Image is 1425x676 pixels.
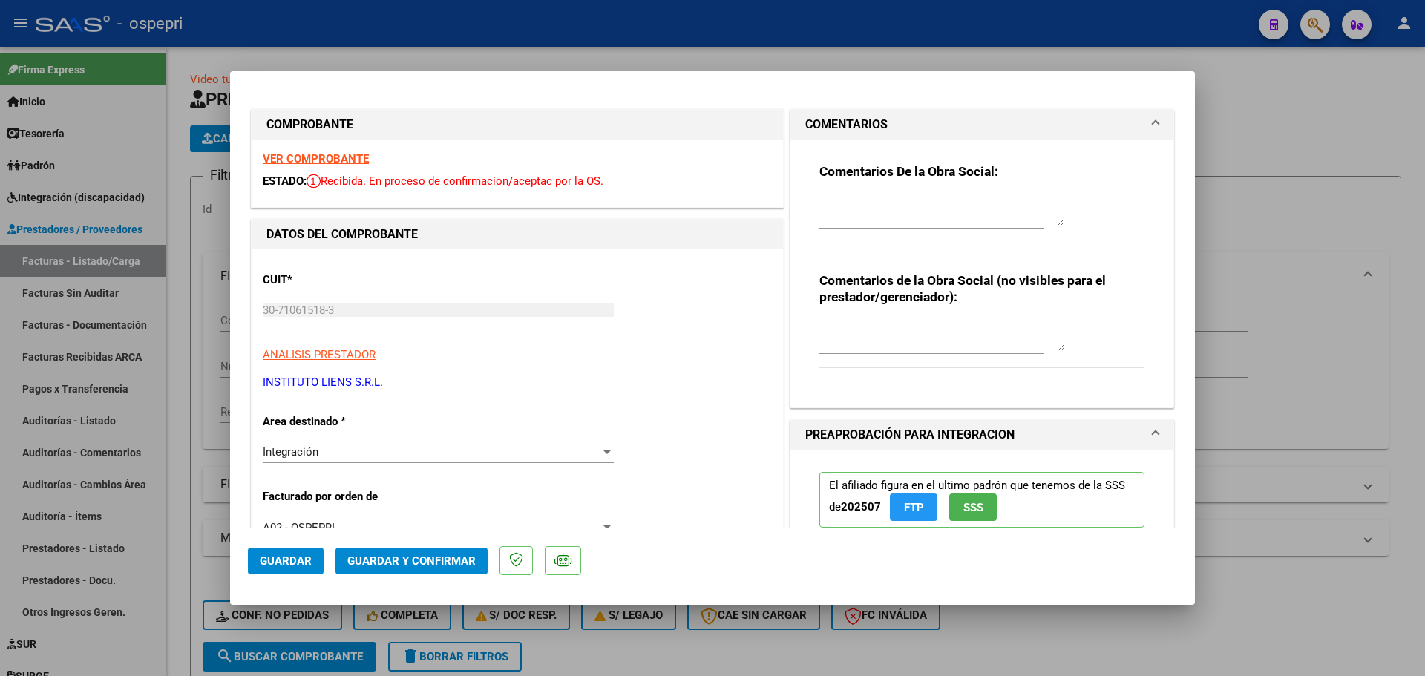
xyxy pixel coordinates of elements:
[790,110,1173,140] mat-expansion-panel-header: COMENTARIOS
[347,554,476,568] span: Guardar y Confirmar
[263,348,376,361] span: ANALISIS PRESTADOR
[263,445,318,459] span: Integración
[263,521,335,534] span: A02 - OSPEPRI
[307,174,603,188] span: Recibida. En proceso de confirmacion/aceptac por la OS.
[949,493,997,521] button: SSS
[790,140,1173,408] div: COMENTARIOS
[819,164,998,179] strong: Comentarios De la Obra Social:
[890,493,937,521] button: FTP
[805,426,1015,444] h1: PREAPROBACIÓN PARA INTEGRACION
[263,374,772,391] p: INSTITUTO LIENS S.R.L.
[263,488,416,505] p: Facturado por orden de
[263,413,416,430] p: Area destinado *
[904,501,924,514] span: FTP
[790,420,1173,450] mat-expansion-panel-header: PREAPROBACIÓN PARA INTEGRACION
[263,272,416,289] p: CUIT
[805,116,888,134] h1: COMENTARIOS
[963,501,983,514] span: SSS
[248,548,324,574] button: Guardar
[263,174,307,188] span: ESTADO:
[335,548,488,574] button: Guardar y Confirmar
[841,500,881,513] strong: 202507
[266,117,353,131] strong: COMPROBANTE
[819,472,1144,528] p: El afiliado figura en el ultimo padrón que tenemos de la SSS de
[263,152,369,165] a: VER COMPROBANTE
[260,554,312,568] span: Guardar
[1375,626,1410,661] iframe: Intercom live chat
[819,273,1106,304] strong: Comentarios de la Obra Social (no visibles para el prestador/gerenciador):
[266,227,418,241] strong: DATOS DEL COMPROBANTE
